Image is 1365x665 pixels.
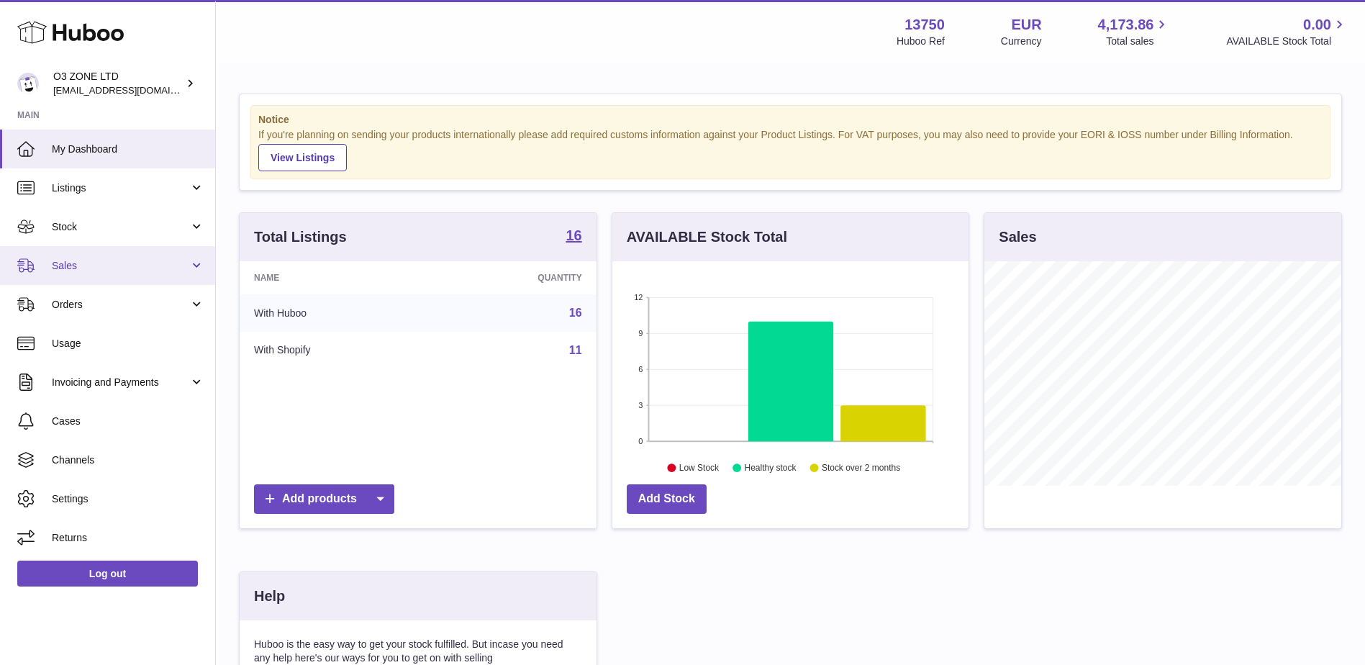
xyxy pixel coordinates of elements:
strong: Notice [258,113,1323,127]
text: Stock over 2 months [822,463,900,473]
strong: 13750 [904,15,945,35]
text: Low Stock [679,463,720,473]
text: 3 [638,401,643,410]
h3: AVAILABLE Stock Total [627,227,787,247]
strong: 16 [566,228,581,243]
td: With Shopify [240,332,432,369]
img: hello@o3zoneltd.co.uk [17,73,39,94]
text: Healthy stock [744,463,797,473]
strong: EUR [1011,15,1041,35]
text: 6 [638,365,643,374]
span: Orders [52,298,189,312]
div: Huboo Ref [897,35,945,48]
a: 4,173.86 Total sales [1098,15,1171,48]
span: [EMAIL_ADDRESS][DOMAIN_NAME] [53,84,212,96]
text: 12 [634,293,643,302]
h3: Sales [999,227,1036,247]
a: Log out [17,561,198,587]
div: If you're planning on sending your products internationally please add required customs informati... [258,128,1323,171]
a: View Listings [258,144,347,171]
a: 0.00 AVAILABLE Stock Total [1226,15,1348,48]
text: 9 [638,329,643,338]
a: Add products [254,484,394,514]
th: Name [240,261,432,294]
text: 0 [638,437,643,445]
h3: Total Listings [254,227,347,247]
a: 16 [566,228,581,245]
span: Total sales [1106,35,1170,48]
div: O3 ZONE LTD [53,70,183,97]
th: Quantity [432,261,596,294]
a: 16 [569,307,582,319]
span: AVAILABLE Stock Total [1226,35,1348,48]
span: Cases [52,415,204,428]
h3: Help [254,587,285,606]
div: Currency [1001,35,1042,48]
span: Settings [52,492,204,506]
span: Invoicing and Payments [52,376,189,389]
span: 4,173.86 [1098,15,1154,35]
span: Stock [52,220,189,234]
a: Add Stock [627,484,707,514]
span: Sales [52,259,189,273]
td: With Huboo [240,294,432,332]
span: 0.00 [1303,15,1331,35]
span: Returns [52,531,204,545]
p: Huboo is the easy way to get your stock fulfilled. But incase you need any help here's our ways f... [254,638,582,665]
span: Usage [52,337,204,350]
a: 11 [569,344,582,356]
span: Channels [52,453,204,467]
span: Listings [52,181,189,195]
span: My Dashboard [52,142,204,156]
